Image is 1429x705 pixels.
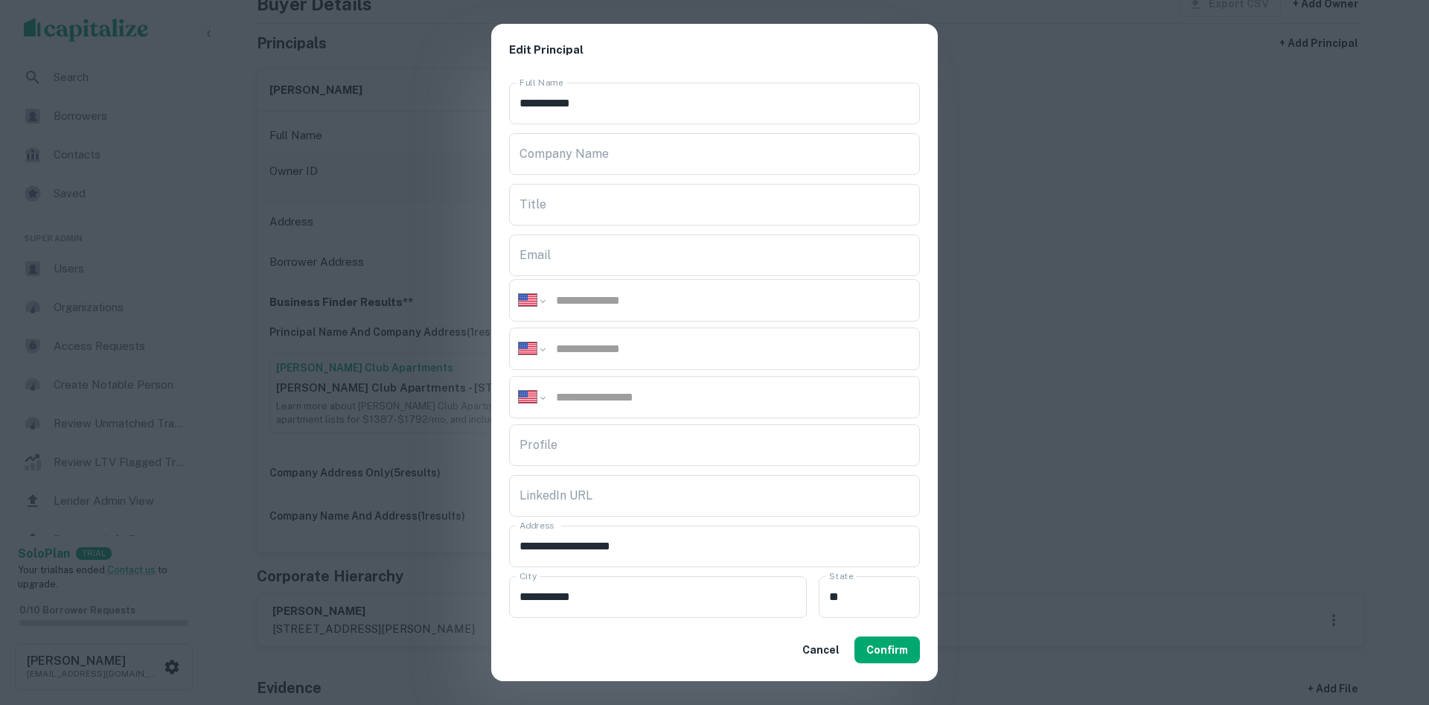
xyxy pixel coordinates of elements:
label: State [829,570,853,582]
label: Full Name [520,76,563,89]
label: City [520,570,537,582]
iframe: Chat Widget [1355,586,1429,657]
h2: Edit Principal [491,24,938,77]
button: Cancel [796,637,845,663]
label: Address [520,519,554,532]
button: Confirm [854,637,920,663]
